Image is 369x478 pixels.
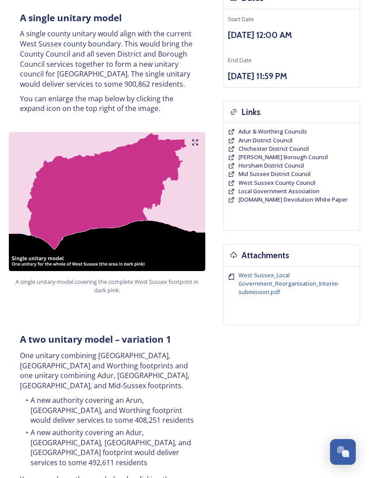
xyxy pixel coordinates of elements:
span: Arun District Council [238,136,292,144]
h3: [DATE] 11:59 PM [228,70,355,83]
a: Adur & Worthing Councils [238,127,307,136]
a: Mid Sussex District Council [238,170,311,178]
span: Adur & Worthing Councils [238,127,307,135]
p: One unitary combining [GEOGRAPHIC_DATA], [GEOGRAPHIC_DATA] and Worthing footprints and one unitar... [20,351,194,391]
h3: Links [242,106,261,119]
a: [DOMAIN_NAME] Devolution White Paper [238,195,348,204]
button: Open Chat [330,439,356,465]
a: West Sussex County Council [238,179,315,187]
li: A new authority covering an Arun, [GEOGRAPHIC_DATA], and Worthing footprint would deliver service... [20,395,194,425]
span: Horsham District Council [238,161,304,169]
strong: A single unitary model [20,11,122,24]
span: [DOMAIN_NAME] Devolution White Paper [238,195,348,203]
strong: A two unitary model – variation 1 [20,333,171,345]
span: Chichester District Council [238,145,309,153]
a: Arun District Council [238,136,292,145]
a: Horsham District Council [238,161,304,170]
li: A new authority covering an Adur, [GEOGRAPHIC_DATA], [GEOGRAPHIC_DATA], and [GEOGRAPHIC_DATA] foo... [20,428,194,468]
a: Chichester District Council [238,145,309,153]
span: Start Date [228,15,254,23]
a: Local Government Association [238,187,319,195]
span: End Date [228,56,252,64]
span: A single unitary model covering the complete West Sussex footprint in dark pink. [15,278,199,294]
a: [PERSON_NAME] Borough Council [238,153,328,161]
p: A single county unitary would align with the current West Sussex county boundary. This would brin... [20,29,194,89]
p: You can enlarge the map below by clicking the expand icon on the top right of the image. [20,94,194,114]
span: West Sussex_Local Government_Reorganisation_Interim submission.pdf [238,271,338,296]
h3: Attachments [242,249,289,262]
h3: [DATE] 12:00 AM [228,29,355,42]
